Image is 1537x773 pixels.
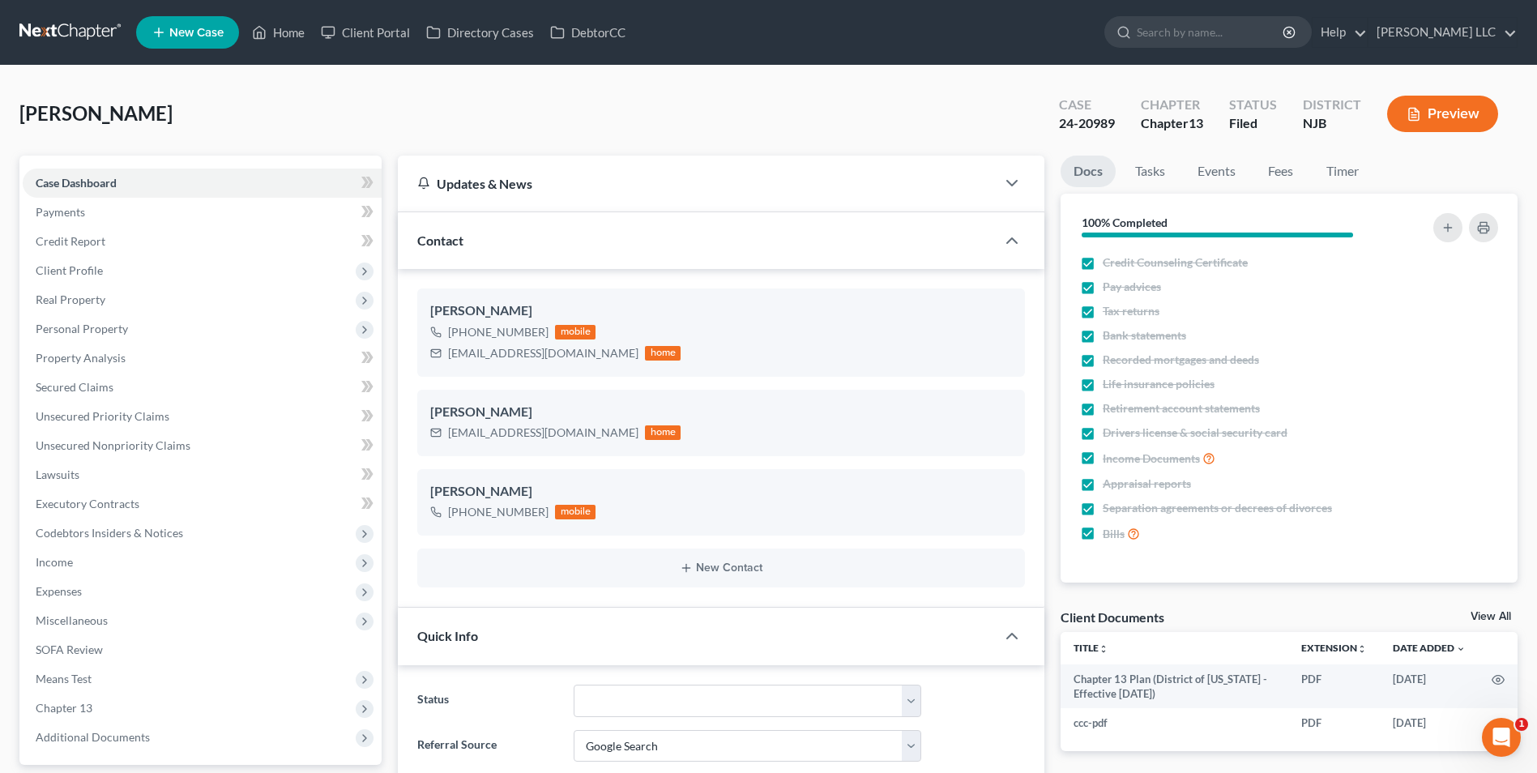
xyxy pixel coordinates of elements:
span: Recorded mortgages and deeds [1103,352,1259,368]
button: New Contact [430,562,1012,574]
a: Home [244,18,313,47]
span: New Case [169,27,224,39]
span: Drivers license & social security card [1103,425,1287,441]
a: Credit Report [23,227,382,256]
a: SOFA Review [23,635,382,664]
span: Codebtors Insiders & Notices [36,526,183,540]
span: Income Documents [1103,451,1200,467]
i: expand_more [1456,644,1466,654]
span: Expenses [36,584,82,598]
div: Status [1229,96,1277,114]
a: Docs [1061,156,1116,187]
span: Bills [1103,526,1125,542]
div: Updates & News [417,175,976,192]
span: Tax returns [1103,303,1159,319]
span: Quick Info [417,628,478,643]
a: Events [1185,156,1249,187]
a: Date Added expand_more [1393,642,1466,654]
span: Payments [36,205,85,219]
td: PDF [1288,664,1380,709]
div: 24-20989 [1059,114,1115,133]
span: Secured Claims [36,380,113,394]
span: Income [36,555,73,569]
span: Retirement account statements [1103,400,1260,416]
span: 1 [1515,718,1528,731]
td: ccc-pdf [1061,708,1288,737]
span: Means Test [36,672,92,685]
div: Chapter [1141,96,1203,114]
div: [EMAIL_ADDRESS][DOMAIN_NAME] [448,345,638,361]
div: Client Documents [1061,609,1164,626]
a: Property Analysis [23,344,382,373]
div: [PHONE_NUMBER] [448,504,549,520]
div: mobile [555,325,596,340]
span: Additional Documents [36,730,150,744]
span: Credit Report [36,234,105,248]
span: Miscellaneous [36,613,108,627]
span: Client Profile [36,263,103,277]
span: Life insurance policies [1103,376,1215,392]
td: [DATE] [1380,664,1479,709]
div: home [645,425,681,440]
span: Personal Property [36,322,128,335]
a: Payments [23,198,382,227]
span: Credit Counseling Certificate [1103,254,1248,271]
div: Filed [1229,114,1277,133]
span: Real Property [36,293,105,306]
button: Preview [1387,96,1498,132]
div: [EMAIL_ADDRESS][DOMAIN_NAME] [448,425,638,441]
label: Status [409,685,565,717]
td: [DATE] [1380,708,1479,737]
a: Extensionunfold_more [1301,642,1367,654]
div: [PHONE_NUMBER] [448,324,549,340]
a: Case Dashboard [23,169,382,198]
strong: 100% Completed [1082,216,1168,229]
span: Executory Contracts [36,497,139,510]
span: SOFA Review [36,643,103,656]
td: PDF [1288,708,1380,737]
td: Chapter 13 Plan (District of [US_STATE] - Effective [DATE]) [1061,664,1288,709]
span: Property Analysis [36,351,126,365]
span: Lawsuits [36,468,79,481]
iframe: Intercom live chat [1482,718,1521,757]
span: 13 [1189,115,1203,130]
span: Pay advices [1103,279,1161,295]
a: Secured Claims [23,373,382,402]
span: Case Dashboard [36,176,117,190]
a: Tasks [1122,156,1178,187]
a: Directory Cases [418,18,542,47]
span: Contact [417,233,463,248]
a: View All [1471,611,1511,622]
div: [PERSON_NAME] [430,482,1012,502]
a: Help [1313,18,1367,47]
input: Search by name... [1137,17,1285,47]
span: Appraisal reports [1103,476,1191,492]
div: Case [1059,96,1115,114]
span: [PERSON_NAME] [19,101,173,125]
span: Unsecured Priority Claims [36,409,169,423]
a: Titleunfold_more [1074,642,1108,654]
div: NJB [1303,114,1361,133]
a: DebtorCC [542,18,634,47]
a: Client Portal [313,18,418,47]
span: Chapter 13 [36,701,92,715]
div: [PERSON_NAME] [430,301,1012,321]
label: Referral Source [409,730,565,762]
span: Separation agreements or decrees of divorces [1103,500,1332,516]
a: Lawsuits [23,460,382,489]
i: unfold_more [1099,644,1108,654]
a: Executory Contracts [23,489,382,519]
i: unfold_more [1357,644,1367,654]
div: home [645,346,681,361]
span: Unsecured Nonpriority Claims [36,438,190,452]
div: mobile [555,505,596,519]
a: Timer [1313,156,1372,187]
a: Unsecured Nonpriority Claims [23,431,382,460]
a: Fees [1255,156,1307,187]
div: Chapter [1141,114,1203,133]
div: District [1303,96,1361,114]
a: Unsecured Priority Claims [23,402,382,431]
span: Bank statements [1103,327,1186,344]
div: [PERSON_NAME] [430,403,1012,422]
a: [PERSON_NAME] LLC [1368,18,1517,47]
